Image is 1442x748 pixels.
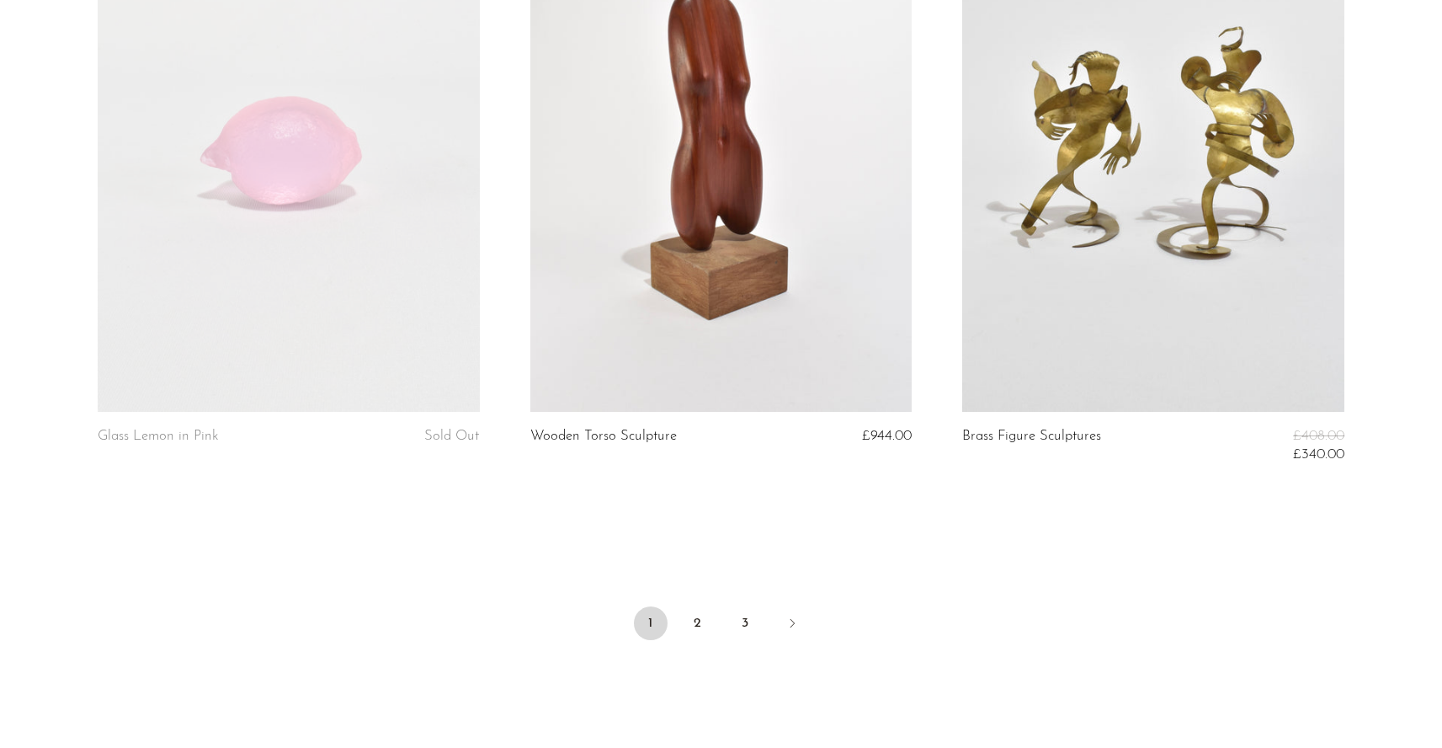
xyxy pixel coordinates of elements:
[1293,429,1344,443] span: £408.00
[424,429,479,443] span: Sold Out
[98,429,219,444] a: Glass Lemon in Pink
[634,606,668,640] span: 1
[962,429,1101,463] a: Brass Figure Sculptures
[530,429,677,444] a: Wooden Torso Sculpture
[775,606,809,644] a: Next
[1293,447,1344,462] span: £340.00
[862,429,912,443] span: £944.00
[681,606,715,640] a: 2
[728,606,762,640] a: 3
